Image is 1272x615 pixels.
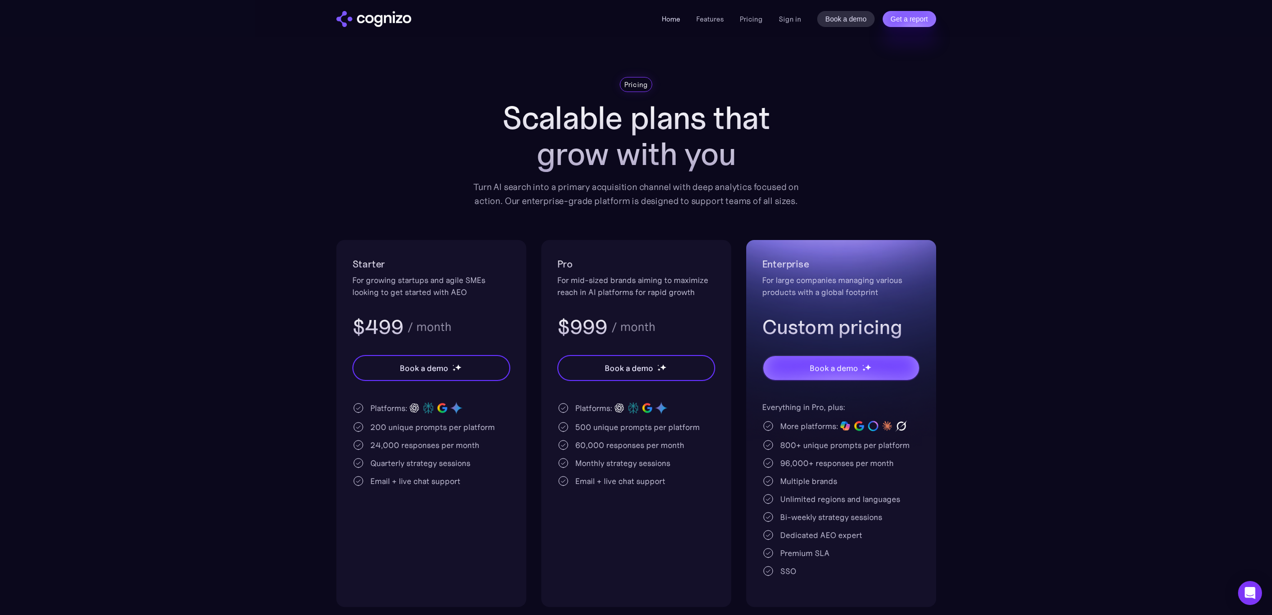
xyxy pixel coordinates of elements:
[370,421,495,433] div: 200 unique prompts per platform
[780,493,900,505] div: Unlimited regions and languages
[370,402,407,414] div: Platforms:
[575,402,612,414] div: Platforms:
[780,420,838,432] div: More platforms:
[762,314,920,340] h3: Custom pricing
[370,475,460,487] div: Email + live chat support
[865,364,871,370] img: star
[762,256,920,272] h2: Enterprise
[810,362,858,374] div: Book a demo
[336,11,411,27] a: home
[780,529,862,541] div: Dedicated AEO expert
[352,314,404,340] h3: $499
[762,401,920,413] div: Everything in Pro, plus:
[883,11,936,27] a: Get a report
[452,368,456,371] img: star
[817,11,875,27] a: Book a demo
[780,439,910,451] div: 800+ unique prompts per platform
[762,355,920,381] a: Book a demostarstarstar
[696,14,724,23] a: Features
[352,256,510,272] h2: Starter
[466,180,806,208] div: Turn AI search into a primary acquisition channel with deep analytics focused on action. Our ente...
[557,355,715,381] a: Book a demostarstarstar
[780,547,830,559] div: Premium SLA
[662,14,680,23] a: Home
[779,13,801,25] a: Sign in
[762,274,920,298] div: For large companies managing various products with a global footprint
[740,14,763,23] a: Pricing
[455,364,461,370] img: star
[352,355,510,381] a: Book a demostarstarstar
[336,11,411,27] img: cognizo logo
[370,457,470,469] div: Quarterly strategy sessions
[624,79,648,89] div: Pricing
[780,511,882,523] div: Bi-weekly strategy sessions
[611,321,655,333] div: / month
[370,439,479,451] div: 24,000 responses per month
[780,565,796,577] div: SSO
[575,475,665,487] div: Email + live chat support
[466,100,806,172] h1: Scalable plans that grow with you
[557,274,715,298] div: For mid-sized brands aiming to maximize reach in AI platforms for rapid growth
[557,256,715,272] h2: Pro
[352,274,510,298] div: For growing startups and agile SMEs looking to get started with AEO
[400,362,448,374] div: Book a demo
[862,364,864,366] img: star
[605,362,653,374] div: Book a demo
[1238,581,1262,605] div: Open Intercom Messenger
[407,321,451,333] div: / month
[657,364,659,366] img: star
[557,314,608,340] h3: $999
[660,364,666,370] img: star
[575,439,684,451] div: 60,000 responses per month
[575,457,670,469] div: Monthly strategy sessions
[575,421,700,433] div: 500 unique prompts per platform
[780,475,837,487] div: Multiple brands
[657,368,661,371] img: star
[780,457,894,469] div: 96,000+ responses per month
[452,364,454,366] img: star
[862,368,866,371] img: star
